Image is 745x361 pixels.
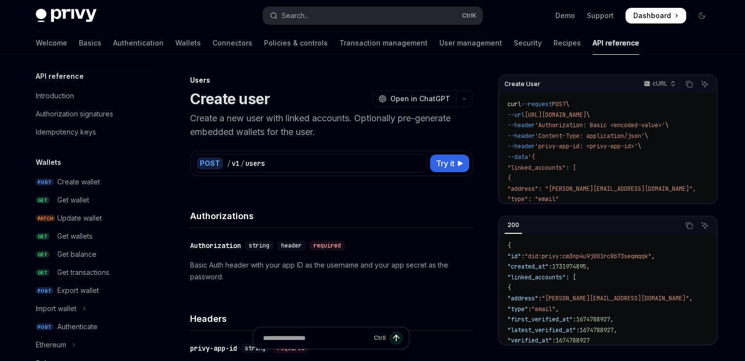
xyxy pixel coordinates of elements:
a: GETGet wallet [28,191,153,209]
span: --header [507,142,535,150]
span: "type": "email" [507,195,559,203]
button: Send message [389,331,403,345]
h4: Headers [190,312,473,325]
a: Support [587,11,614,21]
span: Create User [505,80,540,88]
span: POST [552,100,566,108]
span: GET [36,233,49,240]
span: "address" [507,294,538,302]
div: Export wallet [57,285,99,296]
button: Toggle Import wallet section [28,300,153,317]
span: GET [36,269,49,276]
button: Try it [430,155,469,172]
a: Introduction [28,87,153,105]
div: Introduction [36,90,74,102]
span: : [ [566,273,576,281]
h5: Wallets [36,157,61,168]
div: Search... [282,10,309,22]
span: \ [638,142,641,150]
p: Create a new user with linked accounts. Optionally pre-generate embedded wallets for the user. [190,112,473,139]
span: \ [645,132,648,140]
span: 'Content-Type: application/json' [535,132,645,140]
a: GETGet wallets [28,227,153,245]
div: Users [190,75,473,85]
div: POST [197,158,223,169]
span: --url [507,111,525,119]
span: Open in ChatGPT [390,94,450,104]
div: Get balance [57,248,96,260]
input: Ask a question... [263,327,370,349]
span: 1731974895 [552,263,586,271]
span: header [281,242,302,249]
span: Dashboard [633,11,671,21]
h5: API reference [36,70,84,82]
span: : [549,263,552,271]
button: Open in ChatGPT [372,90,456,107]
a: Authentication [113,31,164,55]
p: cURL [652,80,668,88]
span: : [538,294,542,302]
a: POSTCreate wallet [28,173,153,191]
span: "address": "[PERSON_NAME][EMAIL_ADDRESS][DOMAIN_NAME]", [507,185,696,193]
div: Authorization signatures [36,108,113,120]
a: GETGet balance [28,246,153,263]
a: Recipes [553,31,581,55]
span: "latest_verified_at" [507,326,576,334]
a: Authorization signatures [28,105,153,123]
a: Security [514,31,542,55]
button: Open search [263,7,482,24]
span: \ [566,100,569,108]
button: Copy the contents from the code block [683,78,696,90]
div: Idempotency keys [36,126,96,138]
span: 1674788927 [579,326,614,334]
div: Ethereum [36,339,66,351]
span: 1674788927 [576,316,610,323]
a: PATCHUpdate wallet [28,209,153,227]
div: Authenticate [57,321,97,333]
h1: Create user [190,90,270,108]
span: , [586,263,590,271]
span: --header [507,121,535,129]
span: GET [36,251,49,258]
span: "linked_accounts": [ [507,164,576,172]
a: POSTExport wallet [28,282,153,299]
span: , [614,326,617,334]
div: Get wallet [57,194,89,206]
span: , [610,316,614,323]
span: --request [521,100,552,108]
button: Toggle dark mode [694,8,710,23]
a: GETGet transactions [28,264,153,281]
span: 1674788927 [555,337,590,344]
span: string [249,242,269,249]
span: { [507,284,511,292]
span: Try it [436,158,455,169]
button: Copy the contents from the code block [683,219,696,232]
div: Get wallets [57,230,93,242]
span: : [576,326,579,334]
span: { [507,174,511,182]
span: POST [36,287,53,294]
span: "id" [507,252,521,260]
button: Toggle Ethereum section [28,336,153,354]
img: dark logo [36,9,96,23]
span: "did:privy:cm3np4u9j001rc8b73seqmqqk" [525,252,651,260]
div: Authorization [190,241,241,250]
span: { [507,242,511,249]
span: Ctrl K [462,12,477,20]
div: / [240,158,244,168]
span: 'privy-app-id: <privy-app-id>' [535,142,638,150]
span: PATCH [36,215,55,222]
p: Basic Auth header with your app ID as the username and your app secret as the password. [190,259,473,283]
span: 'Authorization: Basic <encoded-value>' [535,121,665,129]
div: Import wallet [36,303,76,315]
button: cURL [638,76,680,92]
div: Get transactions [57,267,109,278]
span: "type" [507,305,528,313]
span: "created_at" [507,263,549,271]
span: , [555,305,559,313]
button: Ask AI [698,219,711,232]
div: users [245,158,265,168]
span: \ [586,111,590,119]
span: "linked_accounts" [507,273,566,281]
div: 200 [505,219,522,231]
